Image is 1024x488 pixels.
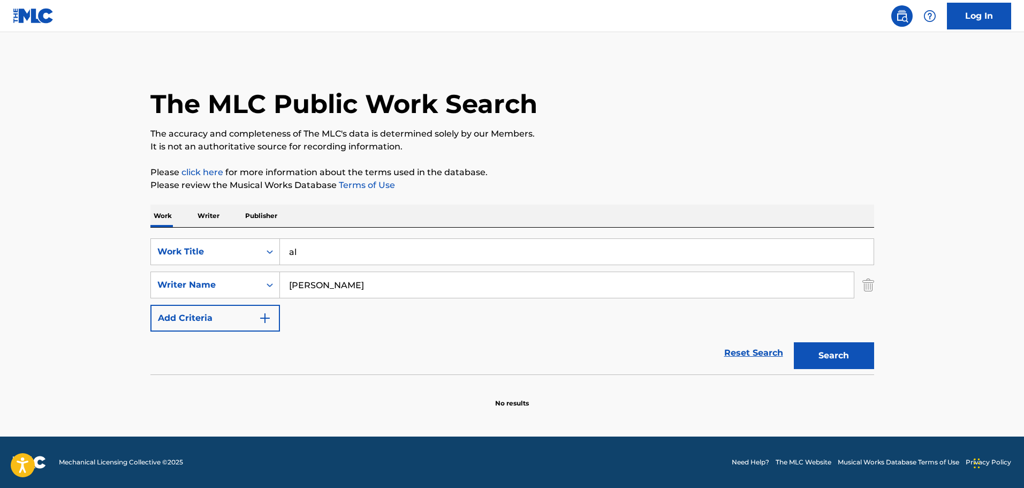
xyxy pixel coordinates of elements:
button: Add Criteria [150,305,280,332]
a: Musical Works Database Terms of Use [838,457,959,467]
p: Work [150,205,175,227]
div: Work Title [157,245,254,258]
a: The MLC Website [776,457,831,467]
p: Please for more information about the terms used in the database. [150,166,874,179]
img: help [923,10,936,22]
form: Search Form [150,238,874,374]
div: Help [919,5,940,27]
button: Search [794,342,874,369]
p: The accuracy and completeness of The MLC's data is determined solely by our Members. [150,127,874,140]
a: Terms of Use [337,180,395,190]
div: Writer Name [157,279,254,291]
a: click here [181,167,223,177]
img: 9d2ae6d4665cec9f34b9.svg [259,312,271,325]
p: No results [495,386,529,408]
a: Public Search [891,5,913,27]
p: Please review the Musical Works Database [150,179,874,192]
iframe: Chat Widget [970,437,1024,488]
p: Publisher [242,205,280,227]
img: MLC Logo [13,8,54,24]
a: Log In [947,3,1011,29]
img: logo [13,456,46,469]
p: It is not an authoritative source for recording information. [150,140,874,153]
p: Writer [194,205,223,227]
a: Need Help? [732,457,769,467]
a: Privacy Policy [966,457,1011,467]
img: Delete Criterion [862,272,874,298]
h1: The MLC Public Work Search [150,88,537,120]
a: Reset Search [719,341,788,365]
img: search [896,10,908,22]
span: Mechanical Licensing Collective © 2025 [59,457,183,467]
div: Drag [974,447,980,479]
